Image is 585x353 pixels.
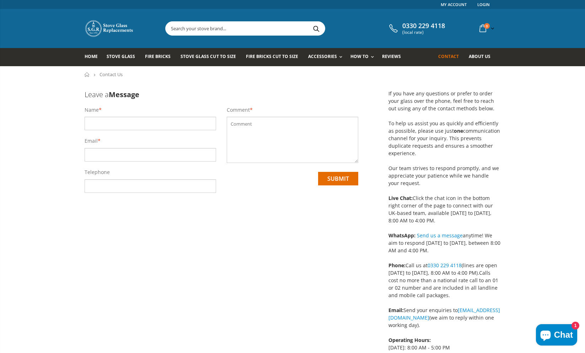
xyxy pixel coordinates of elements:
[181,48,241,66] a: Stove Glass Cut To Size
[85,53,98,59] span: Home
[145,48,176,66] a: Fire Bricks
[85,20,134,37] img: Stove Glass Replacement
[181,53,236,59] span: Stove Glass Cut To Size
[109,90,139,99] b: Message
[85,48,103,66] a: Home
[402,22,445,30] span: 0330 229 4118
[85,137,98,144] label: Email
[85,106,99,114] label: Name
[166,22,404,35] input: Search your stove brand...
[246,48,304,66] a: Fire Bricks Cut To Size
[417,232,463,239] a: Send us a message
[387,22,445,35] a: 0330 229 4118 (local rate)
[388,307,403,314] strong: Email:
[469,48,496,66] a: About us
[246,53,298,59] span: Fire Bricks Cut To Size
[477,21,496,35] a: 0
[388,195,493,224] span: Click the chat icon in the bottom right corner of the page to connect with our UK-based team, ava...
[107,48,140,66] a: Stove Glass
[100,71,123,78] span: Contact Us
[382,48,406,66] a: Reviews
[308,48,346,66] a: Accessories
[308,22,324,35] button: Search
[350,53,369,59] span: How To
[438,48,464,66] a: Contact
[388,307,500,321] a: [EMAIL_ADDRESS][DOMAIN_NAME]
[388,90,500,224] p: If you have any questions or prefer to order your glass over the phone, feel free to reach out us...
[388,195,413,201] strong: Live Chat:
[350,48,377,66] a: How To
[402,30,445,35] span: (local rate)
[227,106,250,114] label: Comment
[438,53,459,59] span: Contact
[85,90,358,99] h3: Leave a
[428,262,462,269] a: 0330 229 4118
[454,127,463,134] strong: one
[534,324,579,347] inbox-online-store-chat: Shopify online store chat
[388,269,498,299] span: Calls cost no more than a national rate call to an 01 or 02 number and are included in all landli...
[85,169,110,176] label: Telephone
[484,23,490,29] span: 0
[388,232,415,239] strong: WhatsApp:
[145,53,171,59] span: Fire Bricks
[318,172,358,185] input: submit
[308,53,337,59] span: Accessories
[388,232,500,254] span: anytime! We aim to respond [DATE] to [DATE], between 8:00 AM and 4:00 PM.
[388,262,406,269] strong: Phone:
[85,72,90,77] a: Home
[107,53,135,59] span: Stove Glass
[388,337,431,343] strong: Operating Hours:
[469,53,490,59] span: About us
[382,53,401,59] span: Reviews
